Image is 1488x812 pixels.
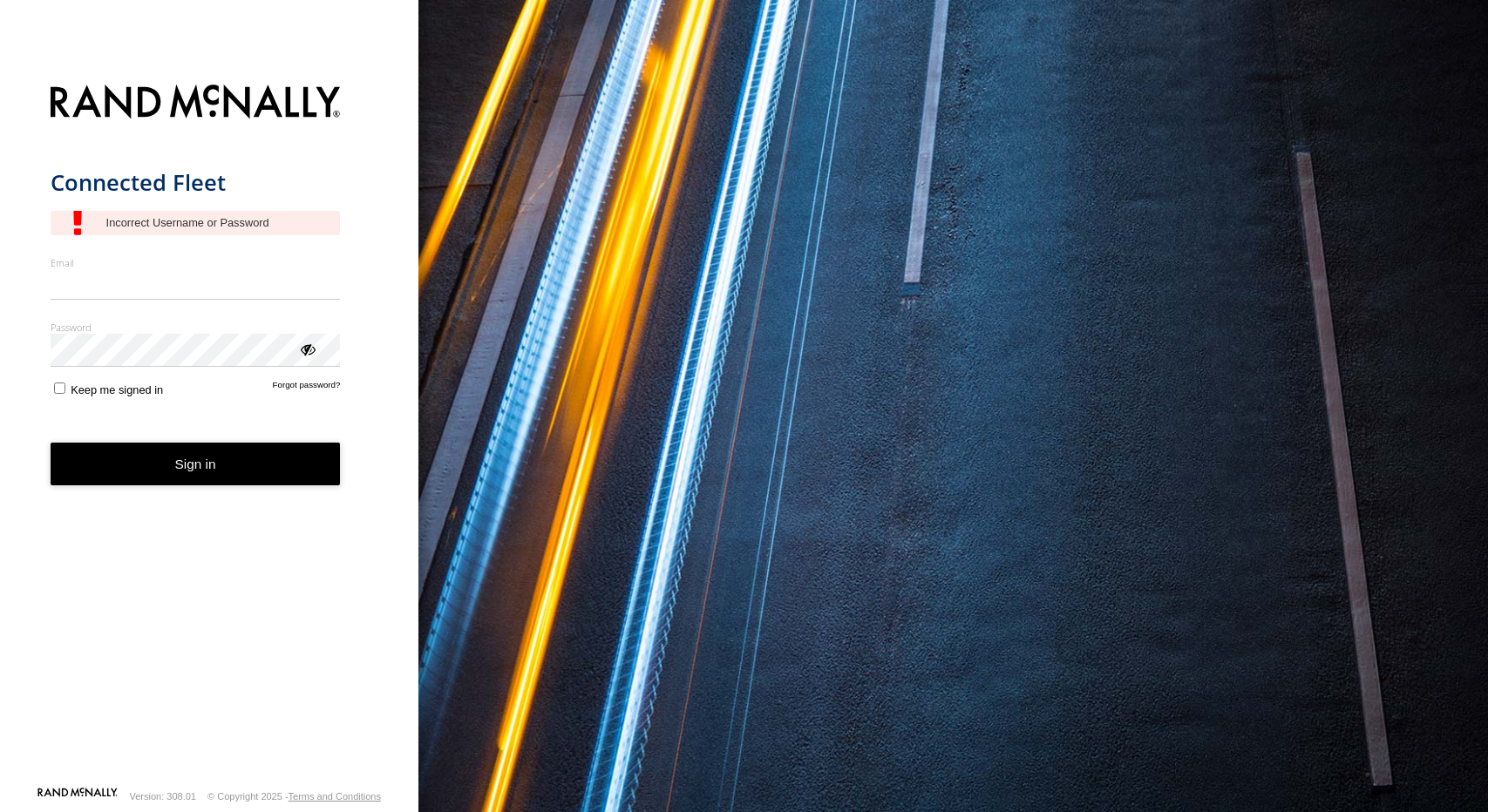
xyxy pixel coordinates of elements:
a: Forgot password? [273,380,341,396]
h1: Connected Fleet [51,168,341,197]
form: main [51,74,369,786]
div: Version: 308.01 [130,791,196,802]
img: Rand McNally [51,81,341,125]
label: Password [51,321,341,334]
div: ViewPassword [298,340,316,357]
button: Sign in [51,443,341,485]
a: Visit our Website [37,788,118,805]
a: Terms and Conditions [289,791,381,802]
label: Email [51,256,341,269]
div: © Copyright 2025 - [207,791,381,802]
span: Keep me signed in [71,383,163,396]
input: Keep me signed in [54,382,65,394]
